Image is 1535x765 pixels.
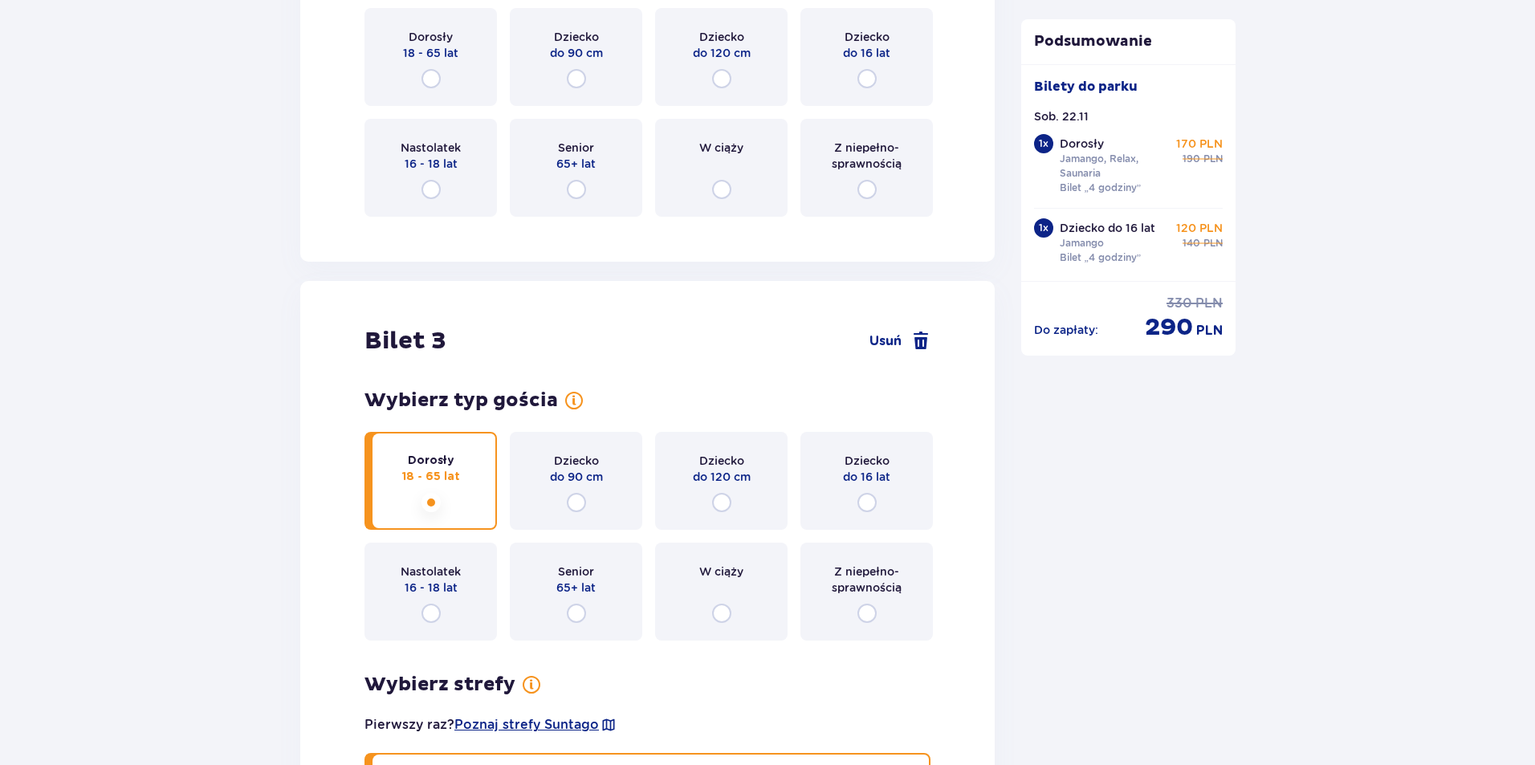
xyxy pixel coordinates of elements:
[556,580,596,596] span: 65+ lat
[364,389,558,413] h3: Wybierz typ gościa
[1034,108,1089,124] p: Sob. 22.11
[364,326,446,356] h2: Bilet 3
[699,140,743,156] span: W ciąży
[1034,134,1053,153] div: 1 x
[405,580,458,596] span: 16 - 18 lat
[1195,295,1223,312] span: PLN
[401,140,461,156] span: Nastolatek
[699,564,743,580] span: W ciąży
[1183,236,1200,250] span: 140
[402,469,460,485] span: 18 - 65 lat
[1176,220,1223,236] p: 120 PLN
[1167,295,1192,312] span: 330
[815,140,918,172] span: Z niepełno­sprawnością
[1034,78,1138,96] p: Bilety do parku
[554,453,599,469] span: Dziecko
[1183,152,1200,166] span: 190
[1145,312,1193,343] span: 290
[1034,322,1098,338] p: Do zapłaty :
[1203,152,1223,166] span: PLN
[1196,322,1223,340] span: PLN
[403,45,458,61] span: 18 - 65 lat
[558,564,594,580] span: Senior
[1060,152,1171,181] p: Jamango, Relax, Saunaria
[845,453,890,469] span: Dziecko
[699,29,744,45] span: Dziecko
[409,29,453,45] span: Dorosły
[556,156,596,172] span: 65+ lat
[869,332,930,351] a: Usuń
[1176,136,1223,152] p: 170 PLN
[554,29,599,45] span: Dziecko
[550,45,603,61] span: do 90 cm
[558,140,594,156] span: Senior
[1034,218,1053,238] div: 1 x
[1203,236,1223,250] span: PLN
[843,45,890,61] span: do 16 lat
[408,453,454,469] span: Dorosły
[1060,236,1104,250] p: Jamango
[364,716,617,734] p: Pierwszy raz?
[1060,250,1142,265] p: Bilet „4 godziny”
[815,564,918,596] span: Z niepełno­sprawnością
[699,453,744,469] span: Dziecko
[550,469,603,485] span: do 90 cm
[1060,136,1104,152] p: Dorosły
[1060,181,1142,195] p: Bilet „4 godziny”
[845,29,890,45] span: Dziecko
[405,156,458,172] span: 16 - 18 lat
[693,469,751,485] span: do 120 cm
[1021,32,1236,51] p: Podsumowanie
[843,469,890,485] span: do 16 lat
[401,564,461,580] span: Nastolatek
[454,716,599,734] a: Poznaj strefy Suntago
[693,45,751,61] span: do 120 cm
[1060,220,1155,236] p: Dziecko do 16 lat
[364,673,515,697] h3: Wybierz strefy
[869,332,902,350] span: Usuń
